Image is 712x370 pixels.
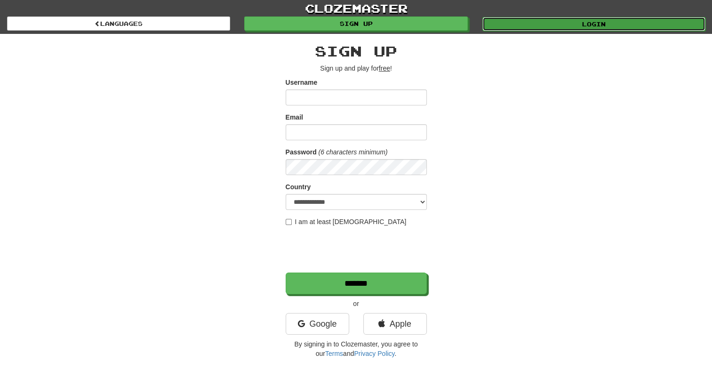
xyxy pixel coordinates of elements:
a: Privacy Policy [354,350,394,357]
u: free [379,64,390,72]
a: Sign up [244,16,467,31]
a: Login [482,17,705,31]
h2: Sign up [286,43,427,59]
p: Sign up and play for ! [286,64,427,73]
label: Password [286,147,317,157]
label: Username [286,78,318,87]
iframe: reCAPTCHA [286,231,429,268]
a: Languages [7,16,230,31]
a: Google [286,313,349,335]
a: Terms [325,350,343,357]
p: By signing in to Clozemaster, you agree to our and . [286,339,427,358]
em: (6 characters minimum) [319,148,388,156]
label: Email [286,113,303,122]
label: Country [286,182,311,192]
input: I am at least [DEMOGRAPHIC_DATA] [286,219,292,225]
p: or [286,299,427,308]
a: Apple [363,313,427,335]
label: I am at least [DEMOGRAPHIC_DATA] [286,217,407,226]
